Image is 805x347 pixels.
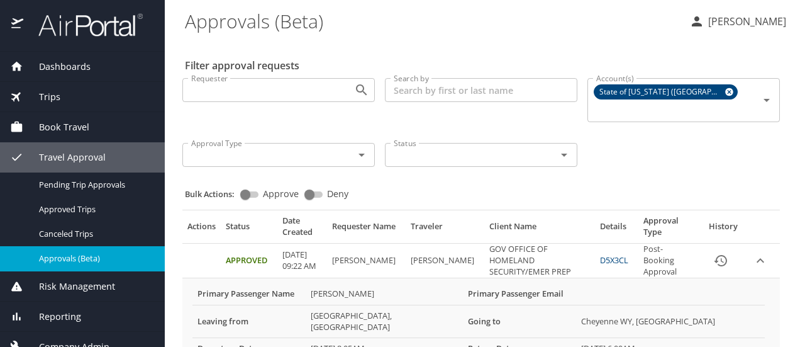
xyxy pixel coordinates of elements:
[463,283,576,305] th: Primary Passenger Email
[638,215,701,243] th: Approval Type
[39,203,150,215] span: Approved Trips
[23,60,91,74] span: Dashboards
[327,215,406,243] th: Requester Name
[185,55,299,76] h2: Filter approval requests
[758,91,775,109] button: Open
[594,84,738,100] div: State of [US_STATE] ([GEOGRAPHIC_DATA])
[704,14,786,29] p: [PERSON_NAME]
[555,146,573,164] button: Open
[39,179,150,191] span: Pending Trip Approvals
[484,244,594,278] td: GOV OFFICE OF HOMELAND SECURITY/EMER PREP
[23,310,81,324] span: Reporting
[23,90,60,104] span: Trips
[192,283,306,305] th: Primary Passenger Name
[701,215,746,243] th: History
[576,305,765,338] td: Cheyenne WY, [GEOGRAPHIC_DATA]
[385,78,577,102] input: Search by first or last name
[594,86,728,99] span: State of [US_STATE] ([GEOGRAPHIC_DATA])
[221,244,277,278] td: Approved
[23,151,106,164] span: Travel Approval
[327,190,348,198] span: Deny
[23,280,115,293] span: Risk Management
[11,13,25,37] img: icon-airportal.png
[684,10,791,33] button: [PERSON_NAME]
[463,305,576,338] th: Going to
[600,254,628,266] a: D5X3CL
[406,215,484,243] th: Traveler
[185,1,679,40] h1: Approvals (Beta)
[306,283,463,305] td: [PERSON_NAME]
[277,215,327,243] th: Date Created
[277,244,327,278] td: [DATE] 09:22 AM
[484,215,594,243] th: Client Name
[353,146,370,164] button: Open
[263,190,299,198] span: Approve
[39,228,150,240] span: Canceled Trips
[192,305,306,338] th: Leaving from
[25,13,143,37] img: airportal-logo.png
[353,81,370,99] button: Open
[23,120,89,134] span: Book Travel
[406,244,484,278] td: [PERSON_NAME]
[182,215,221,243] th: Actions
[327,244,406,278] td: [PERSON_NAME]
[706,246,736,276] button: History
[306,305,463,338] td: [GEOGRAPHIC_DATA], [GEOGRAPHIC_DATA]
[638,244,701,278] td: Post-Booking Approval
[595,215,638,243] th: Details
[751,251,770,270] button: expand row
[221,215,277,243] th: Status
[39,253,150,265] span: Approvals (Beta)
[185,188,245,200] p: Bulk Actions:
